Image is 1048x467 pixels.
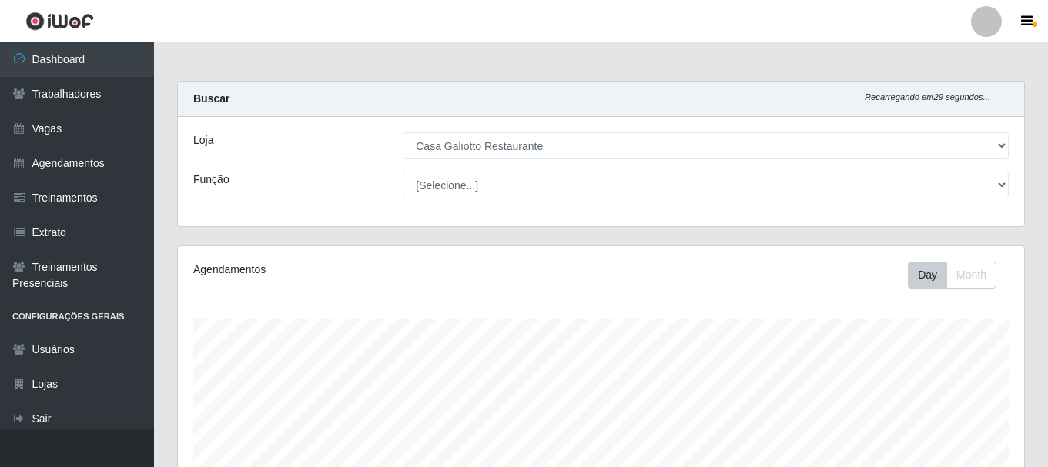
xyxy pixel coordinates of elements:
[193,172,229,188] label: Função
[865,92,990,102] i: Recarregando em 29 segundos...
[908,262,947,289] button: Day
[193,92,229,105] strong: Buscar
[25,12,94,31] img: CoreUI Logo
[946,262,996,289] button: Month
[908,262,996,289] div: First group
[193,132,213,148] label: Loja
[908,262,1009,289] div: Toolbar with button groups
[193,262,520,278] div: Agendamentos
